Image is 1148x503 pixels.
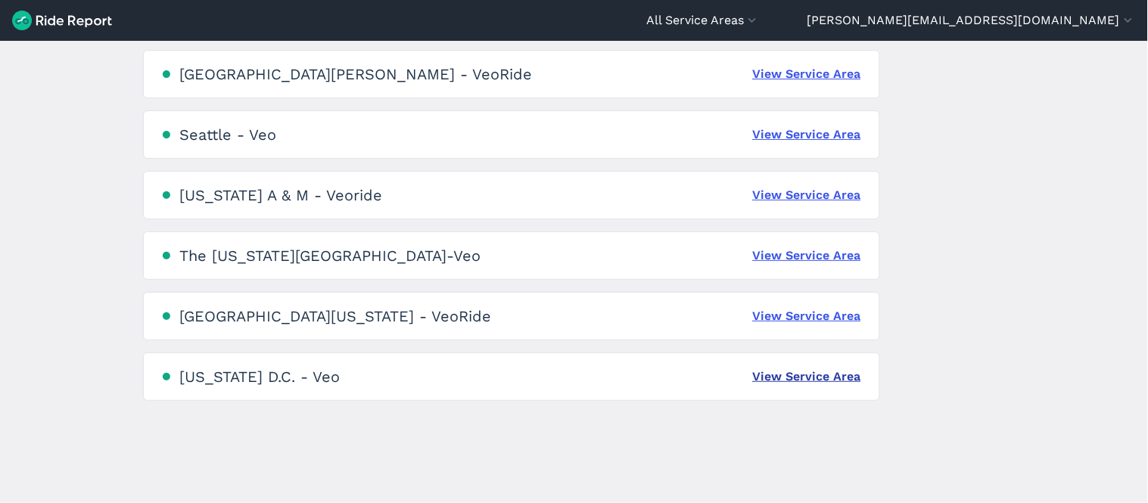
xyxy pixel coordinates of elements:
[753,126,861,144] a: View Service Area
[646,11,760,29] button: All Service Areas
[753,307,861,325] a: View Service Area
[180,65,533,83] div: [GEOGRAPHIC_DATA][PERSON_NAME] - VeoRide
[753,247,861,265] a: View Service Area
[180,126,277,144] div: Seattle - Veo
[753,186,861,204] a: View Service Area
[753,368,861,386] a: View Service Area
[753,65,861,83] a: View Service Area
[180,368,341,386] div: [US_STATE] D.C. - Veo
[180,307,492,325] div: [GEOGRAPHIC_DATA][US_STATE] - VeoRide
[12,11,112,30] img: Ride Report
[180,186,383,204] div: [US_STATE] A & M - Veoride
[180,247,481,265] div: The [US_STATE][GEOGRAPHIC_DATA]-Veo
[807,11,1136,29] button: [PERSON_NAME][EMAIL_ADDRESS][DOMAIN_NAME]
